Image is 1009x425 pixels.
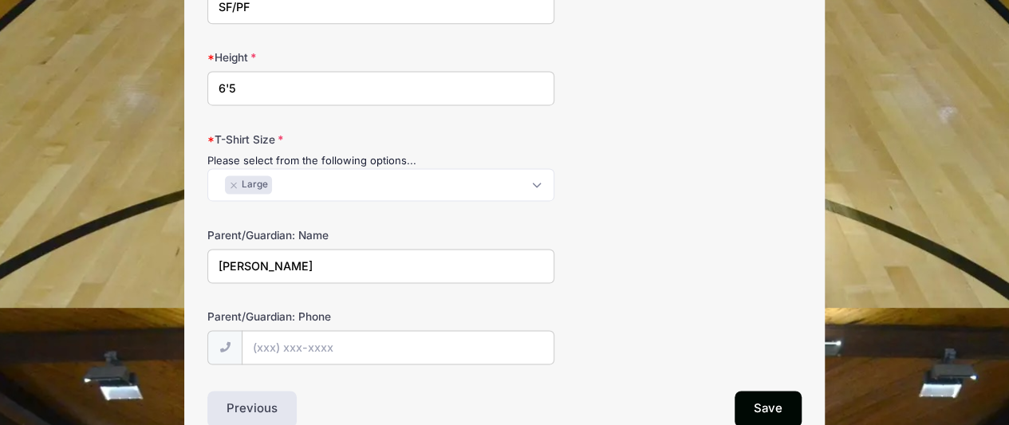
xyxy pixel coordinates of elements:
label: Height [207,49,405,65]
span: Large [242,178,268,192]
textarea: Search [216,177,225,191]
label: Parent/Guardian: Phone [207,309,405,325]
input: (xxx) xxx-xxxx [242,330,554,364]
button: Remove item [229,182,238,188]
li: Large [225,175,272,194]
label: Parent/Guardian: Name [207,227,405,243]
div: Please select from the following options... [207,153,554,169]
label: T-Shirt Size [207,132,405,148]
